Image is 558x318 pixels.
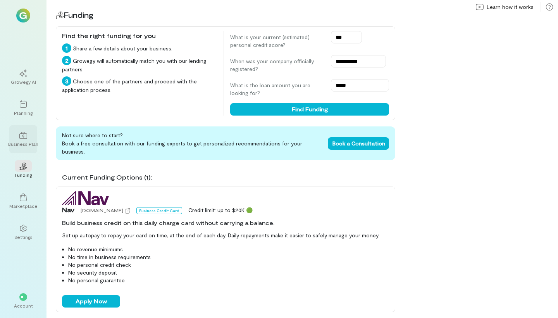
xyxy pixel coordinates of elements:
li: No personal credit check [68,261,389,269]
a: Planning [9,94,37,122]
a: [DOMAIN_NAME] [81,206,130,214]
div: Planning [14,110,33,116]
button: Apply Now [62,295,120,308]
div: 2 [62,56,71,65]
a: Business Plan [9,125,37,153]
li: No revenue minimums [68,245,389,253]
span: Book a Consultation [332,140,385,147]
li: No security deposit [68,269,389,277]
span: [DOMAIN_NAME] [81,207,123,213]
div: Account [14,302,33,309]
div: Not sure where to start? Book a free consultation with our funding experts to get personalized re... [56,126,395,160]
span: 🟢 [246,207,253,213]
button: Find Funding [230,103,389,116]
div: Find the right funding for you [62,31,217,40]
div: Choose one of the partners and proceed with the application process. [62,76,217,94]
div: Business Plan [8,141,38,147]
a: Settings [9,218,37,246]
button: Book a Consultation [328,137,389,150]
p: Set up autopay to repay your card on time, at the end of each day. Daily repayments make it easie... [62,232,389,239]
img: Nav [62,191,109,205]
li: No time in business requirements [68,253,389,261]
span: Funding [64,10,93,19]
div: Growegy will automatically match you with our lending partners. [62,56,217,73]
a: Funding [9,156,37,184]
span: Nav [62,205,74,214]
div: Settings [14,234,33,240]
a: Marketplace [9,187,37,215]
div: 3 [62,76,71,86]
label: When was your company officially registered? [230,57,323,73]
div: Growegy AI [11,79,36,85]
div: Share a few details about your business. [62,43,217,53]
li: No personal guarantee [68,277,389,284]
div: Build business credit on this daily charge card without carrying a balance. [62,219,389,227]
a: Growegy AI [9,63,37,91]
div: Current Funding Options (1): [62,173,395,182]
label: What is the loan amount you are looking for? [230,81,323,97]
div: Business Credit Card [136,207,182,214]
div: 1 [62,43,71,53]
span: Learn how it works [487,3,534,11]
div: Marketplace [9,203,38,209]
div: Funding [15,172,32,178]
div: Credit limit: up to $20K [188,206,253,214]
label: What is your current (estimated) personal credit score? [230,33,323,49]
